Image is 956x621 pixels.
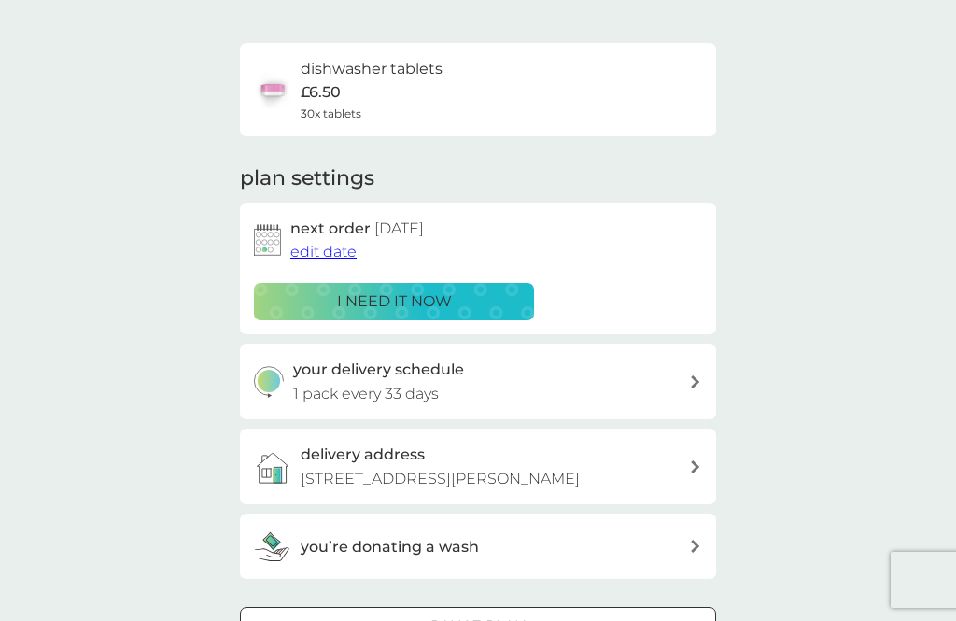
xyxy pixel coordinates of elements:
p: i need it now [337,289,452,314]
button: edit date [290,240,357,264]
a: delivery address[STREET_ADDRESS][PERSON_NAME] [240,429,716,504]
p: [STREET_ADDRESS][PERSON_NAME] [301,467,580,491]
p: £6.50 [301,80,341,105]
img: dishwasher tablets [254,71,291,108]
span: [DATE] [374,219,424,237]
h6: dishwasher tablets [301,57,443,81]
h3: delivery address [301,443,425,467]
button: you’re donating a wash [240,514,716,579]
span: edit date [290,243,357,261]
button: your delivery schedule1 pack every 33 days [240,344,716,419]
span: 30x tablets [301,105,361,122]
h3: you’re donating a wash [301,535,479,559]
h3: your delivery schedule [293,358,464,382]
p: 1 pack every 33 days [293,382,439,406]
h2: next order [290,217,424,241]
h2: plan settings [240,164,374,193]
button: i need it now [254,283,534,320]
